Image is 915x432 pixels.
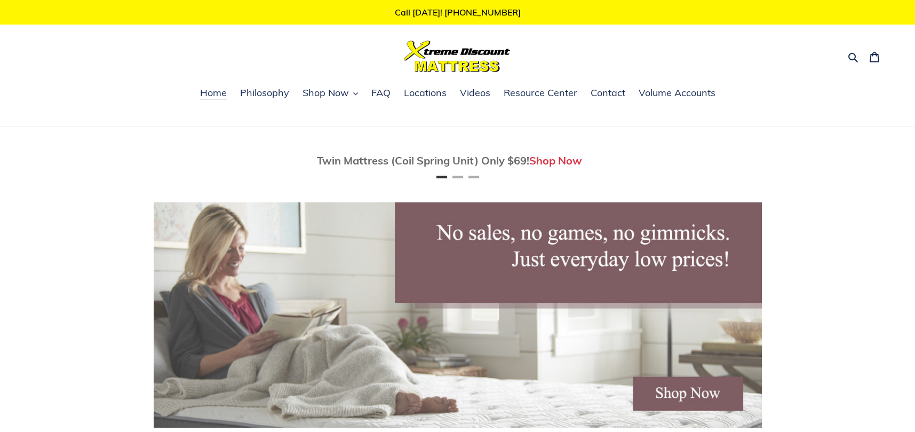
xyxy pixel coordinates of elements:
[468,176,479,178] button: Page 3
[585,85,631,101] a: Contact
[504,87,577,99] span: Resource Center
[240,87,289,99] span: Philosophy
[404,41,511,72] img: Xtreme Discount Mattress
[498,85,583,101] a: Resource Center
[455,85,496,101] a: Videos
[297,85,363,101] button: Shop Now
[639,87,715,99] span: Volume Accounts
[317,154,529,167] span: Twin Mattress (Coil Spring Unit) Only $69!
[399,85,452,101] a: Locations
[529,154,582,167] a: Shop Now
[371,87,391,99] span: FAQ
[436,176,447,178] button: Page 1
[195,85,232,101] a: Home
[235,85,295,101] a: Philosophy
[366,85,396,101] a: FAQ
[591,87,625,99] span: Contact
[200,87,227,99] span: Home
[404,87,447,99] span: Locations
[303,87,349,99] span: Shop Now
[154,202,762,428] img: herobannermay2022-1652879215306_1200x.jpg
[452,176,463,178] button: Page 2
[460,87,490,99] span: Videos
[633,85,721,101] a: Volume Accounts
